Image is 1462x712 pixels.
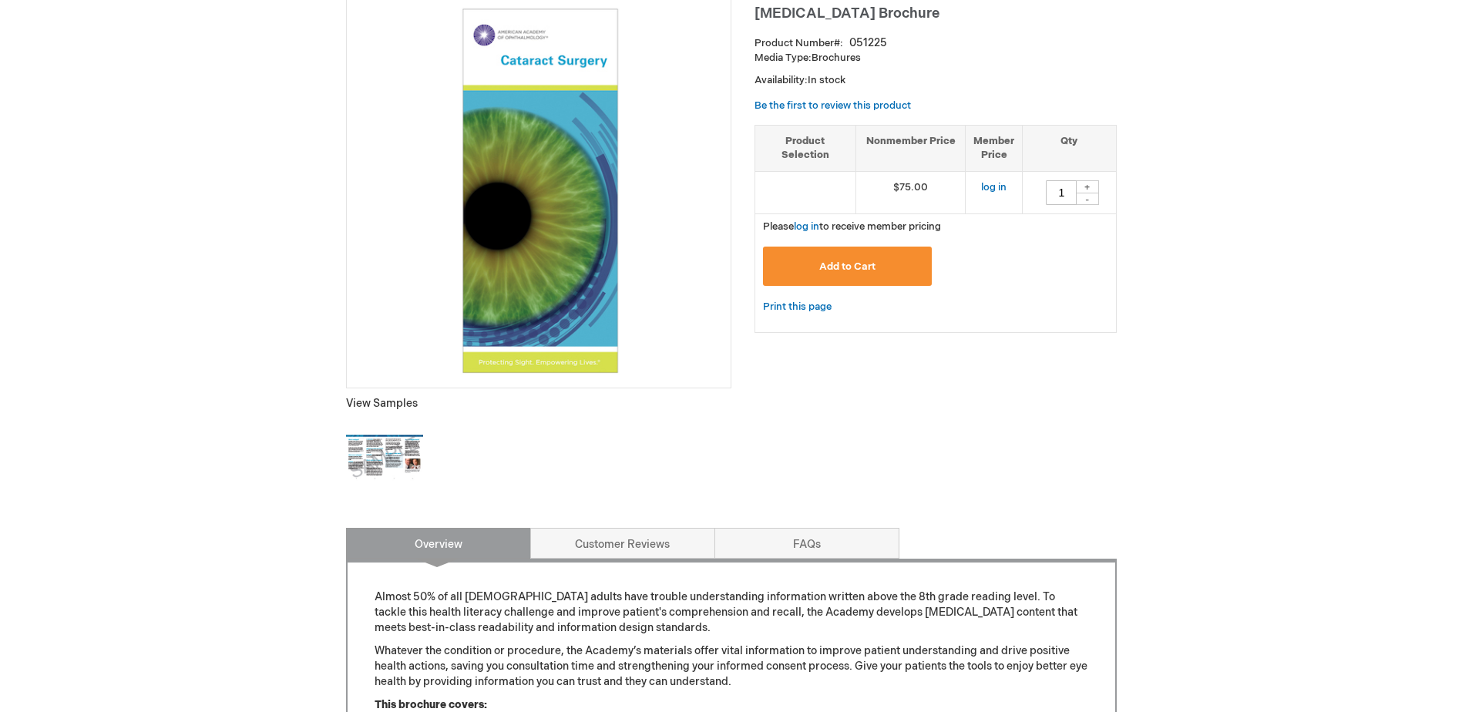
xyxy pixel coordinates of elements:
strong: Product Number [755,37,843,49]
input: Qty [1046,180,1077,205]
a: Customer Reviews [530,528,715,559]
a: Be the first to review this product [755,99,911,112]
span: In stock [808,74,845,86]
a: log in [981,181,1007,193]
p: View Samples [346,396,731,411]
img: Cataract Surgery Brochure [355,7,723,375]
a: Print this page [763,297,832,317]
button: Add to Cart [763,247,933,286]
div: - [1076,193,1099,205]
strong: Media Type: [755,52,812,64]
th: Qty [1023,125,1116,171]
div: 051225 [849,35,887,51]
a: Overview [346,528,531,559]
strong: This brochure covers: [375,698,487,711]
p: Availability: [755,73,1117,88]
th: Member Price [966,125,1023,171]
img: Click to view [346,419,423,496]
span: Add to Cart [819,260,876,273]
span: [MEDICAL_DATA] Brochure [755,5,939,22]
div: + [1076,180,1099,193]
a: log in [794,220,819,233]
span: Please to receive member pricing [763,220,941,233]
th: Nonmember Price [855,125,966,171]
p: Whatever the condition or procedure, the Academy’s materials offer vital information to improve p... [375,643,1088,690]
p: Almost 50% of all [DEMOGRAPHIC_DATA] adults have trouble understanding information written above ... [375,589,1088,636]
p: Brochures [755,51,1117,65]
a: FAQs [714,528,899,559]
td: $75.00 [855,171,966,213]
th: Product Selection [755,125,856,171]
